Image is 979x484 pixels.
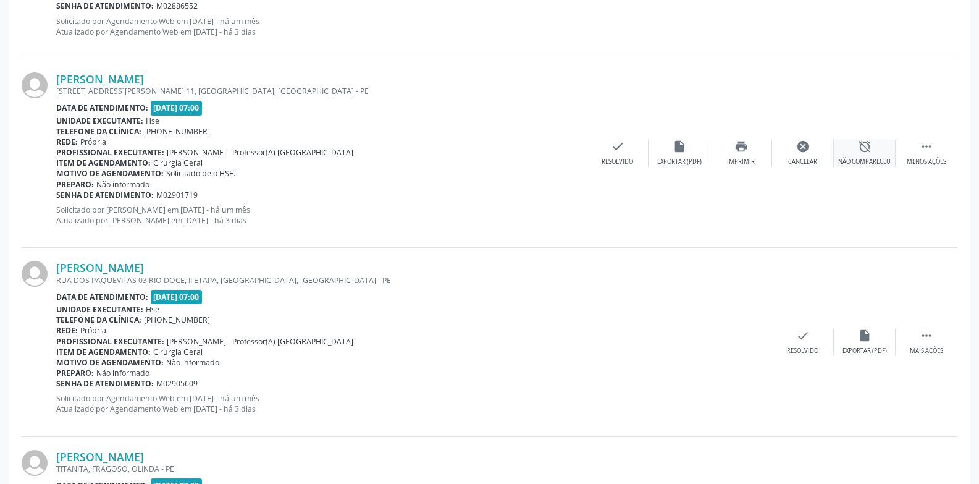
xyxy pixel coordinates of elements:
i: insert_drive_file [858,329,872,342]
div: Exportar (PDF) [842,347,887,355]
div: Menos ações [907,158,946,166]
i:  [920,140,933,153]
p: Solicitado por [PERSON_NAME] em [DATE] - há um mês Atualizado por [PERSON_NAME] em [DATE] - há 3 ... [56,205,587,226]
div: TITANITA, FRAGOSO, OLINDA - PE [56,464,772,474]
span: Não informado [96,179,149,190]
div: RUA DOS PAQUEVITAS 03 RIO DOCE, II ETAPA, [GEOGRAPHIC_DATA], [GEOGRAPHIC_DATA] - PE [56,275,772,286]
span: [PHONE_NUMBER] [144,315,210,325]
b: Senha de atendimento: [56,1,154,11]
a: [PERSON_NAME] [56,72,144,86]
span: Solicitado pelo HSE. [166,168,235,179]
b: Data de atendimento: [56,292,148,302]
i:  [920,329,933,342]
b: Senha de atendimento: [56,378,154,389]
b: Preparo: [56,179,94,190]
div: Resolvido [602,158,633,166]
b: Rede: [56,325,78,336]
span: [DATE] 07:00 [151,101,203,115]
p: Solicitado por Agendamento Web em [DATE] - há um mês Atualizado por Agendamento Web em [DATE] - h... [56,16,772,37]
b: Telefone da clínica: [56,315,141,325]
b: Senha de atendimento: [56,190,154,200]
div: Mais ações [910,347,943,355]
i: check [796,329,810,342]
b: Profissional executante: [56,336,164,347]
div: Resolvido [787,347,818,355]
span: Cirurgia Geral [153,347,203,357]
b: Item de agendamento: [56,347,151,357]
span: M02901719 [156,190,198,200]
b: Item de agendamento: [56,158,151,168]
span: Própria [80,137,106,147]
i: print [734,140,748,153]
span: [PERSON_NAME] - Professor(A) [GEOGRAPHIC_DATA] [167,147,353,158]
i: insert_drive_file [673,140,686,153]
a: [PERSON_NAME] [56,450,144,464]
span: Hse [146,304,159,315]
b: Rede: [56,137,78,147]
span: [PERSON_NAME] - Professor(A) [GEOGRAPHIC_DATA] [167,336,353,347]
p: Solicitado por Agendamento Web em [DATE] - há um mês Atualizado por Agendamento Web em [DATE] - h... [56,393,772,414]
div: Cancelar [788,158,817,166]
i: check [611,140,624,153]
div: Imprimir [727,158,755,166]
b: Motivo de agendamento: [56,357,164,368]
span: Hse [146,116,159,126]
b: Unidade executante: [56,116,143,126]
span: [PHONE_NUMBER] [144,126,210,137]
img: img [22,72,48,98]
b: Telefone da clínica: [56,126,141,137]
img: img [22,450,48,476]
div: [STREET_ADDRESS][PERSON_NAME] 11, [GEOGRAPHIC_DATA], [GEOGRAPHIC_DATA] - PE [56,86,587,96]
div: Não compareceu [838,158,891,166]
i: cancel [796,140,810,153]
b: Data de atendimento: [56,103,148,113]
div: Exportar (PDF) [657,158,702,166]
span: M02886552 [156,1,198,11]
b: Preparo: [56,368,94,378]
a: [PERSON_NAME] [56,261,144,274]
span: Não informado [166,357,219,368]
img: img [22,261,48,287]
span: M02905609 [156,378,198,389]
span: Cirurgia Geral [153,158,203,168]
span: [DATE] 07:00 [151,290,203,304]
span: Não informado [96,368,149,378]
b: Motivo de agendamento: [56,168,164,179]
span: Própria [80,325,106,336]
b: Unidade executante: [56,304,143,315]
i: alarm_off [858,140,872,153]
b: Profissional executante: [56,147,164,158]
